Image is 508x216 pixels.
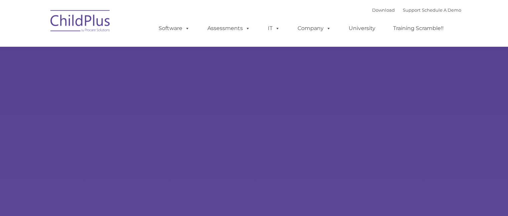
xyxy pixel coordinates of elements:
[261,22,287,35] a: IT
[403,7,420,13] a: Support
[47,5,114,39] img: ChildPlus by Procare Solutions
[422,7,461,13] a: Schedule A Demo
[291,22,338,35] a: Company
[372,7,395,13] a: Download
[372,7,461,13] font: |
[342,22,382,35] a: University
[152,22,196,35] a: Software
[201,22,257,35] a: Assessments
[386,22,450,35] a: Training Scramble!!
